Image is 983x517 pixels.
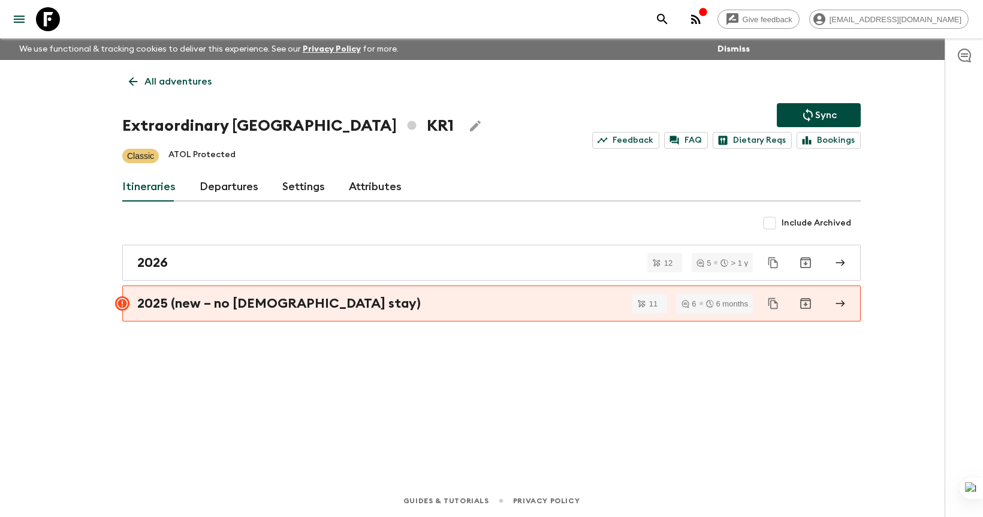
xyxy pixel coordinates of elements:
[650,7,674,31] button: search adventures
[664,132,708,149] a: FAQ
[144,74,212,89] p: All adventures
[797,132,861,149] a: Bookings
[713,132,792,149] a: Dietary Reqs
[122,285,861,321] a: 2025 (new – no [DEMOGRAPHIC_DATA] stay)
[823,15,968,24] span: [EMAIL_ADDRESS][DOMAIN_NAME]
[782,217,851,229] span: Include Archived
[137,296,421,311] h2: 2025 (new – no [DEMOGRAPHIC_DATA] stay)
[513,494,580,507] a: Privacy Policy
[122,114,454,138] h1: Extraordinary [GEOGRAPHIC_DATA] KR1
[403,494,489,507] a: Guides & Tutorials
[303,45,361,53] a: Privacy Policy
[7,7,31,31] button: menu
[696,259,711,267] div: 5
[14,38,403,60] p: We use functional & tracking cookies to deliver this experience. See our for more.
[777,103,861,127] button: Sync adventure departures to the booking engine
[809,10,969,29] div: [EMAIL_ADDRESS][DOMAIN_NAME]
[200,173,258,202] a: Departures
[122,70,218,94] a: All adventures
[815,108,837,122] p: Sync
[349,173,402,202] a: Attributes
[122,173,176,202] a: Itineraries
[122,245,861,281] a: 2026
[657,259,680,267] span: 12
[762,293,784,314] button: Duplicate
[736,15,799,24] span: Give feedback
[720,259,748,267] div: > 1 y
[706,300,748,308] div: 6 months
[463,114,487,138] button: Edit Adventure Title
[127,150,154,162] p: Classic
[794,291,818,315] button: Archive
[717,10,800,29] a: Give feedback
[282,173,325,202] a: Settings
[794,251,818,275] button: Archive
[642,300,665,308] span: 11
[592,132,659,149] a: Feedback
[762,252,784,273] button: Duplicate
[682,300,696,308] div: 6
[168,149,236,163] p: ATOL Protected
[714,41,753,58] button: Dismiss
[137,255,168,270] h2: 2026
